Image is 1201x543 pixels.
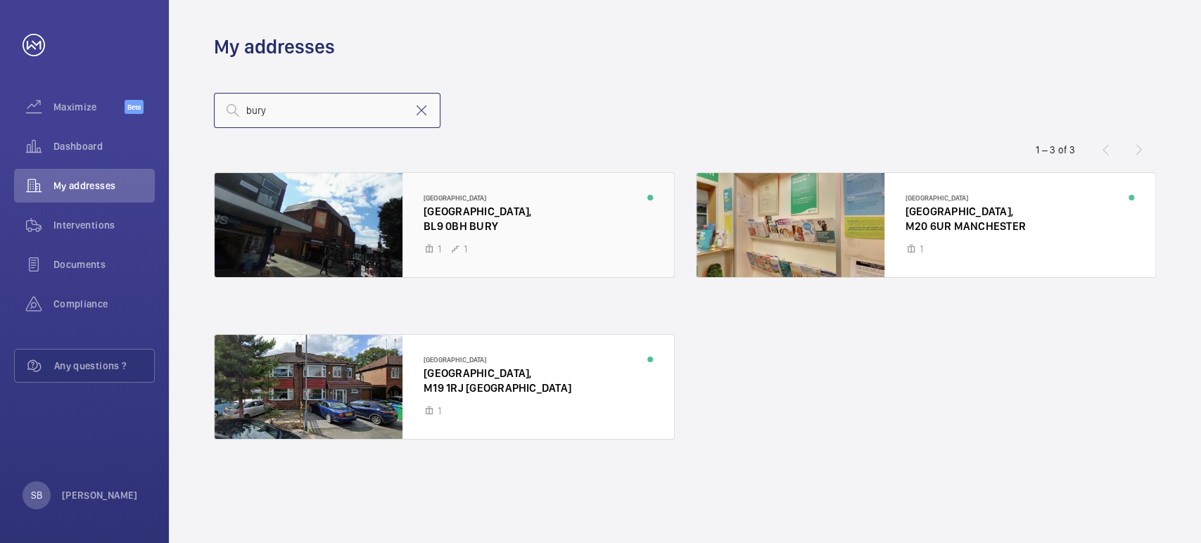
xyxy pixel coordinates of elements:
[53,297,155,311] span: Compliance
[53,218,155,232] span: Interventions
[214,93,440,128] input: Search by address
[53,139,155,153] span: Dashboard
[214,34,335,60] h1: My addresses
[53,100,125,114] span: Maximize
[31,488,42,502] p: SB
[53,257,155,271] span: Documents
[125,100,144,114] span: Beta
[54,359,154,373] span: Any questions ?
[62,488,138,502] p: [PERSON_NAME]
[53,179,155,193] span: My addresses
[1036,143,1075,157] div: 1 – 3 of 3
